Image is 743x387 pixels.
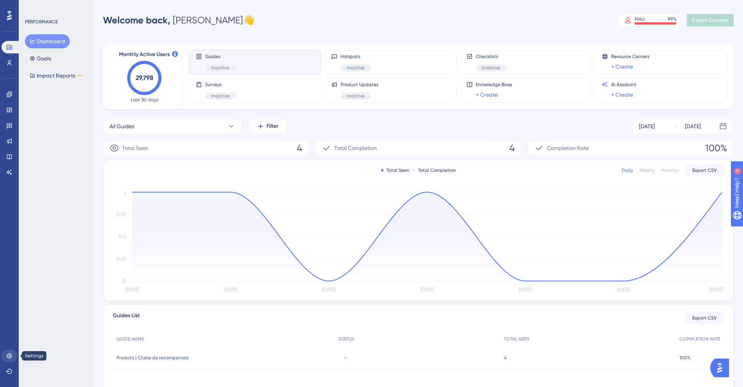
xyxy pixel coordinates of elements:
[611,90,633,99] a: + Create
[25,51,56,65] button: Goals
[122,143,148,153] span: Total Seen
[668,16,677,22] div: 99 %
[547,143,589,153] span: Completion Rate
[119,234,126,239] tspan: 0.5
[224,287,237,292] tspan: [DATE]
[117,355,188,361] span: Produto | Clube de recompensas
[687,14,734,27] button: Publish Changes
[211,65,229,71] span: Inactive
[297,142,302,154] span: 4
[205,81,236,88] span: Surveys
[25,34,70,48] button: Dashboard
[679,355,691,361] span: 100%
[136,74,153,81] text: 29,798
[692,315,717,321] span: Export CSV
[117,256,126,262] tspan: 0.25
[476,90,498,99] a: + Create
[322,287,335,292] tspan: [DATE]
[126,287,139,292] tspan: [DATE]
[248,118,287,134] button: Filter
[211,93,229,99] span: Inactive
[117,212,126,217] tspan: 0.75
[617,287,630,292] tspan: [DATE]
[110,122,134,131] span: All Guides
[685,312,724,324] button: Export CSV
[77,74,84,78] div: BETA
[476,53,506,60] span: Checklists
[103,118,242,134] button: All Guides
[18,2,49,11] span: Need Help?
[119,50,170,59] span: Monthly Active Users
[420,287,434,292] tspan: [DATE]
[381,167,410,173] div: Total Seen
[692,17,729,23] span: Publish Changes
[347,93,365,99] span: Inactive
[685,122,701,131] div: [DATE]
[205,53,236,60] span: Guides
[117,336,144,342] span: GUIDE NAME
[611,62,633,71] a: + Create
[710,356,734,380] iframe: UserGuiding AI Assistant Launcher
[334,143,377,153] span: Total Completion
[413,167,456,173] div: Total Completion
[519,287,532,292] tspan: [DATE]
[685,164,724,177] button: Export CSV
[340,53,371,60] span: Hotspots
[692,167,717,173] span: Export CSV
[54,4,57,10] div: 4
[122,278,126,284] tspan: 0
[635,16,645,22] div: MAU
[639,122,655,131] div: [DATE]
[504,355,507,361] span: 4
[124,191,126,197] tspan: 1
[504,336,529,342] span: TOTAL SEEN
[661,167,679,173] div: Monthly
[113,311,140,325] span: Guides List
[131,97,158,103] span: Last 30 days
[611,53,649,60] span: Resource Centers
[476,81,512,88] span: Knowledge Base
[482,65,500,71] span: Inactive
[103,14,170,26] span: Welcome back,
[103,14,255,27] div: [PERSON_NAME] 👋
[266,122,278,131] span: Filter
[705,142,727,154] span: 100%
[509,142,515,154] span: 4
[622,167,633,173] div: Daily
[611,81,637,88] span: AI Assistant
[25,19,58,25] div: PERFORMANCE
[25,69,89,83] button: Impact ReportsBETA
[340,81,378,88] span: Product Updates
[339,336,354,342] span: STATUS
[709,287,723,292] tspan: [DATE]
[347,65,365,71] span: Inactive
[679,336,720,342] span: COMPLETION RATE
[639,167,655,173] div: Weekly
